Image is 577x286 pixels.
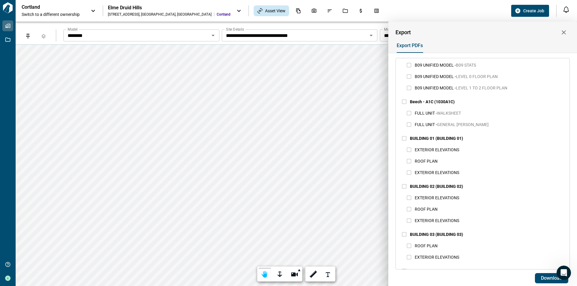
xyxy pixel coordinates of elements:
[456,63,476,68] span: B09 STATS
[541,275,562,281] span: Download
[415,122,437,127] span: FULL UNIT -
[410,136,463,141] span: BUILDING 01 (BUILDING 01)
[415,195,459,200] span: EXTERIOR ELEVATIONS
[415,170,459,175] span: EXTERIOR ELEVATIONS
[391,38,570,53] div: base tabs
[415,207,438,212] span: ROOF PLAN
[437,111,461,116] span: WALKSHEET
[415,111,437,116] span: FULL UNIT -
[410,184,463,189] span: BUILDING 02 (BUILDING 02)
[456,74,498,79] span: LEVEL 0 FLOOR PLAN
[437,122,489,127] span: GENERAL [PERSON_NAME]
[410,232,463,237] span: BUILDING 03 (BUILDING 03)
[410,99,455,104] span: Beech - A1C (1030A1C)
[415,86,456,90] span: B09 UNIFIED MODEL -
[397,43,423,49] span: Export PDFs
[415,74,456,79] span: B09 UNIFIED MODEL -
[415,63,456,68] span: B09 UNIFIED MODEL -
[456,86,507,90] span: LEVEL 1 TO 2 FLOOR PLAN
[410,269,473,273] span: BUILDING 03#1 (BUILDING 03#1)
[415,255,459,260] span: EXTERIOR ELEVATIONS
[535,273,568,283] button: Download
[415,159,438,164] span: ROOF PLAN
[415,243,438,248] span: ROOF PLAN
[395,29,411,35] span: Export
[557,266,571,280] iframe: Intercom live chat
[415,218,459,223] span: EXTERIOR ELEVATIONS
[415,147,459,152] span: EXTERIOR ELEVATIONS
